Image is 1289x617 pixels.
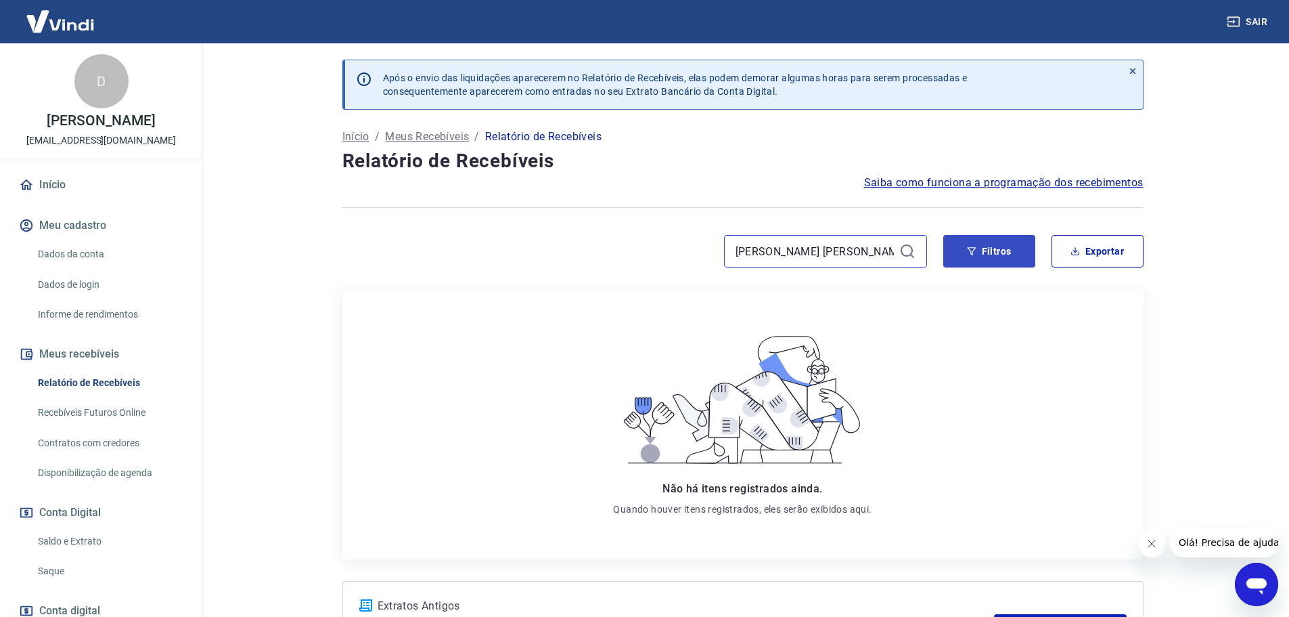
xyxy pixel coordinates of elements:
[32,271,186,299] a: Dados de login
[342,148,1144,175] h4: Relatório de Recebíveis
[375,129,380,145] p: /
[1235,563,1278,606] iframe: Botão para abrir a janela de mensagens
[662,482,822,495] span: Não há itens registrados ainda.
[474,129,479,145] p: /
[943,235,1035,268] button: Filtros
[736,241,894,261] input: Busque pelo número do pedido
[8,9,114,20] span: Olá! Precisa de ajuda?
[32,399,186,427] a: Recebíveis Futuros Online
[32,459,186,487] a: Disponibilização de agenda
[32,557,186,585] a: Saque
[32,240,186,268] a: Dados da conta
[359,599,372,612] img: ícone
[26,133,176,148] p: [EMAIL_ADDRESS][DOMAIN_NAME]
[16,1,104,42] img: Vindi
[342,129,369,145] a: Início
[32,429,186,457] a: Contratos com credores
[1138,530,1165,557] iframe: Fechar mensagem
[16,498,186,528] button: Conta Digital
[485,129,602,145] p: Relatório de Recebíveis
[864,175,1144,191] a: Saiba como funciona a programação dos recebimentos
[1224,9,1273,35] button: Sair
[74,54,129,108] div: D
[16,211,186,240] button: Meu cadastro
[16,339,186,369] button: Meus recebíveis
[383,71,968,98] p: Após o envio das liquidações aparecerem no Relatório de Recebíveis, elas podem demorar algumas ho...
[378,598,995,614] p: Extratos Antigos
[385,129,469,145] a: Meus Recebíveis
[32,301,186,328] a: Informe de rendimentos
[1171,528,1278,557] iframe: Mensagem da empresa
[32,369,186,397] a: Relatório de Recebíveis
[16,170,186,200] a: Início
[613,503,872,516] p: Quando houver itens registrados, eles serão exibidos aqui.
[32,528,186,555] a: Saldo e Extrato
[47,114,155,128] p: [PERSON_NAME]
[1051,235,1144,268] button: Exportar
